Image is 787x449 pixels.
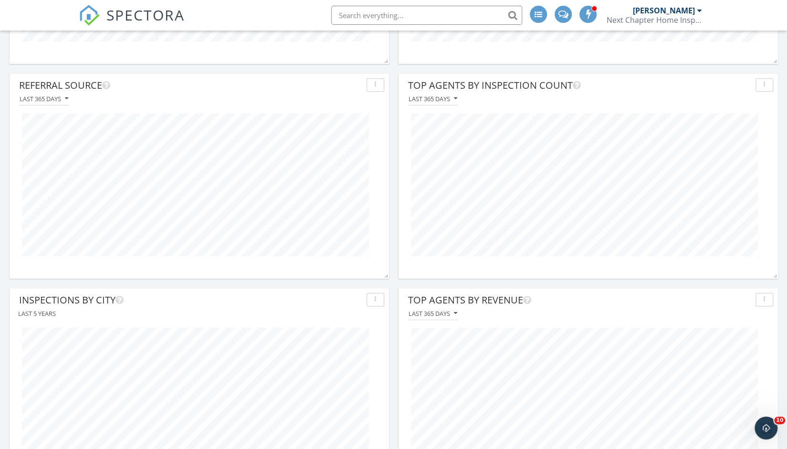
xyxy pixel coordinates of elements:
[755,417,777,439] iframe: Intercom live chat
[408,93,458,105] button: Last 365 days
[408,78,752,93] div: Top Agents by Inspection Count
[607,15,702,25] div: Next Chapter Home Inspections
[106,5,185,25] span: SPECTORA
[79,5,100,26] img: The Best Home Inspection Software - Spectora
[19,78,363,93] div: Referral Source
[331,6,522,25] input: Search everything...
[409,95,457,102] div: Last 365 days
[19,293,363,307] div: Inspections by City
[408,307,458,320] button: Last 365 days
[409,310,457,317] div: Last 365 days
[79,13,185,33] a: SPECTORA
[408,293,752,307] div: Top Agents by Revenue
[633,6,695,15] div: [PERSON_NAME]
[19,93,69,105] button: Last 365 days
[20,95,68,102] div: Last 365 days
[774,417,785,424] span: 10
